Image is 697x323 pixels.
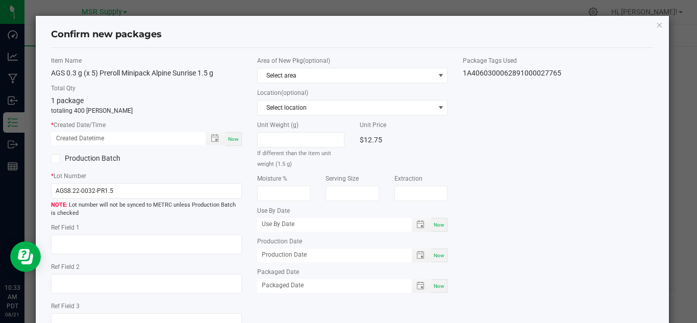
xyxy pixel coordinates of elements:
[10,241,41,272] iframe: Resource center
[463,68,654,79] div: 1A4060300062891000027765
[257,120,345,130] label: Unit Weight (g)
[51,28,654,41] h4: Confirm new packages
[257,267,448,277] label: Packaged Date
[303,57,330,64] span: (optional)
[51,68,242,79] div: AGS 0.3 g (x 5) Preroll Minipack Alpine Sunrise 1.5 g
[51,84,242,93] label: Total Qty
[51,223,242,232] label: Ref Field 1
[394,174,448,183] label: Extraction
[257,237,448,246] label: Production Date
[360,120,447,130] label: Unit Price
[257,249,401,261] input: Production Date
[51,302,242,311] label: Ref Field 3
[257,56,448,65] label: Area of New Pkg
[51,120,242,130] label: Created Date/Time
[412,218,432,232] span: Toggle popup
[257,100,448,115] span: NO DATA FOUND
[51,106,242,115] p: totaling 400 [PERSON_NAME]
[257,279,401,292] input: Packaged Date
[51,132,195,145] input: Created Datetime
[228,136,239,142] span: Now
[257,218,401,231] input: Use By Date
[51,96,84,105] span: 1 package
[434,222,444,228] span: Now
[412,249,432,262] span: Toggle popup
[51,56,242,65] label: Item Name
[434,253,444,258] span: Now
[281,89,308,96] span: (optional)
[257,150,331,167] small: If different than the item unit weight (1.5 g)
[463,56,654,65] label: Package Tags Used
[257,206,448,215] label: Use By Date
[258,68,435,83] span: Select area
[206,132,226,145] span: Toggle popup
[51,262,242,271] label: Ref Field 2
[360,132,447,147] div: $12.75
[51,171,242,181] label: Lot Number
[257,174,311,183] label: Moisture %
[51,153,139,164] label: Production Batch
[412,279,432,293] span: Toggle popup
[258,101,435,115] span: Select location
[257,88,448,97] label: Location
[326,174,379,183] label: Serving Size
[434,283,444,289] span: Now
[51,201,242,218] span: Lot number will not be synced to METRC unless Production Batch is checked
